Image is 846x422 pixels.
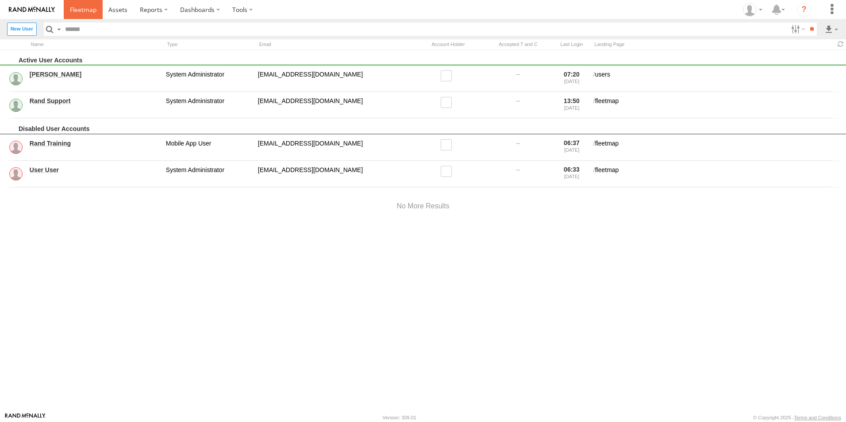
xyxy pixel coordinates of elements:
div: Email [257,40,411,49]
div: Version: 309.01 [383,415,416,420]
a: [PERSON_NAME] [30,70,160,78]
a: Visit our Website [5,413,46,422]
label: Read only [441,166,456,177]
a: Rand Training [30,139,160,147]
span: Refresh [835,40,846,49]
div: Has user accepted Terms and Conditions [485,40,551,49]
img: rand-logo.svg [9,7,55,13]
div: users [592,69,839,88]
div: fleetmap [592,96,839,115]
i: ? [797,3,811,17]
label: Export results as... [824,23,839,35]
div: System Administrator [165,96,253,115]
div: odyssey@rand.com [257,96,411,115]
div: Mobile App User [165,138,253,157]
a: Terms and Conditions [794,415,841,420]
div: fleetmap [592,165,839,184]
div: service@odysseygroupllc.com [257,69,411,88]
div: fortraining@train.com [257,165,411,184]
div: 06:33 [DATE] [555,165,588,184]
div: Ed Pruneda [740,3,765,16]
a: User User [30,166,160,174]
div: Last Login [555,40,588,49]
label: Read only [441,70,456,81]
div: 13:50 [DATE] [555,96,588,115]
label: Read only [441,139,456,150]
div: fleetmap [592,138,839,157]
div: randtraining@rand.com [257,138,411,157]
label: Search Filter Options [788,23,807,35]
div: Account Holder [415,40,481,49]
label: Search Query [55,23,62,35]
div: 06:37 [DATE] [555,138,588,157]
label: Read only [441,97,456,108]
div: Landing Page [592,40,832,49]
a: Rand Support [30,97,160,105]
div: System Administrator [165,69,253,88]
div: System Administrator [165,165,253,184]
div: Type [165,40,253,49]
label: Create New User [7,23,37,35]
div: 07:20 [DATE] [555,69,588,88]
div: © Copyright 2025 - [753,415,841,420]
div: Name [28,40,161,49]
